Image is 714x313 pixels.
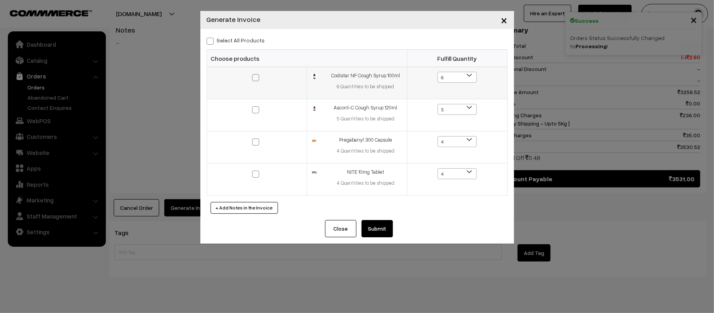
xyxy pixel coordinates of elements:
img: 17445304711695NITE-10.jpeg [312,170,317,175]
span: 4 [438,168,477,179]
div: Codistar NF Cough Syrup 100ml [329,72,402,80]
div: 4 Quantities to be shipped [329,179,402,187]
div: 4 Quantities to be shipped [329,147,402,155]
button: Close [325,220,356,237]
span: × [501,13,508,27]
img: 17286275782976pregabnyl-300.jpeg [312,138,317,143]
span: 4 [438,136,477,147]
span: 5 [438,104,476,115]
div: 6 Quantities to be shipped [329,83,402,91]
th: Choose products [207,50,407,67]
label: Select all Products [207,36,265,44]
th: Fulfill Quantity [407,50,507,67]
img: 17287385051160CODISTAR-NF.jpeg [312,73,317,78]
div: 5 Quantities to be shipped [329,115,402,123]
div: NITE 10mg Tablet [329,168,402,176]
div: Ascoril-C Cough Syrup 120ml [329,104,402,112]
img: 17270819291956ASCORILC.jpeg [312,106,317,111]
span: 6 [438,72,477,83]
button: + Add Notes in the Invoice [211,202,278,214]
span: 4 [438,136,476,147]
span: 6 [438,72,476,83]
span: 5 [438,104,477,115]
span: 4 [438,169,476,180]
div: Pregabanyl 300 Capsule [329,136,402,144]
h4: Generate Invoice [207,14,261,25]
button: Close [495,8,514,32]
button: Submit [362,220,393,237]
